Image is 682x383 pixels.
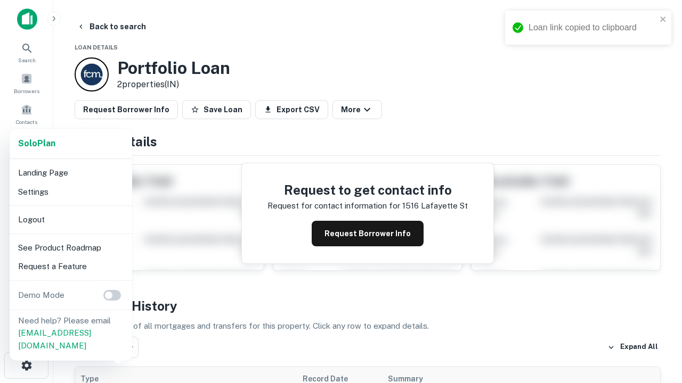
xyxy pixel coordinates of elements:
[14,238,128,257] li: See Product Roadmap
[14,289,69,302] p: Demo Mode
[660,15,667,25] button: close
[529,21,656,34] div: Loan link copied to clipboard
[14,257,128,276] li: Request a Feature
[18,137,55,150] a: SoloPlan
[18,138,55,148] strong: Solo Plan
[629,298,682,349] iframe: Chat Widget
[18,328,91,350] a: [EMAIL_ADDRESS][DOMAIN_NAME]
[14,182,128,202] li: Settings
[18,314,124,352] p: Need help? Please email
[14,210,128,229] li: Logout
[14,163,128,182] li: Landing Page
